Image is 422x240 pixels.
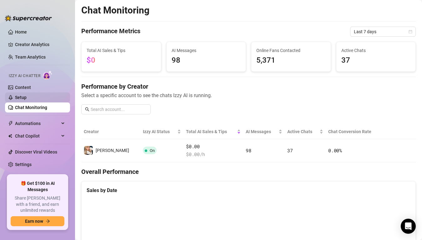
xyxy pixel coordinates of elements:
[81,91,416,99] span: Select a specific account to see the chats Izzy AI is running.
[84,146,93,155] img: Everly
[15,131,59,141] span: Chat Copilot
[409,30,412,34] span: calendar
[5,15,52,21] img: logo-BBDzfeDw.svg
[81,4,149,16] h2: Chat Monitoring
[15,39,65,50] a: Creator Analytics
[287,147,293,154] span: 37
[246,147,251,154] span: 98
[183,124,243,139] th: Total AI Sales & Tips
[15,55,46,60] a: Team Analytics
[15,29,27,34] a: Home
[91,106,147,113] input: Search account...
[172,47,241,54] span: AI Messages
[287,128,318,135] span: Active Chats
[81,82,416,91] h4: Performance by Creator
[186,151,241,158] span: $ 0.00 /h
[328,147,342,154] span: 0.00 %
[256,55,326,66] span: 5,371
[11,180,64,193] span: 🎁 Get $100 in AI Messages
[85,107,89,112] span: search
[285,124,326,139] th: Active Chats
[172,55,241,66] span: 98
[15,118,59,128] span: Automations
[46,219,50,223] span: arrow-right
[354,27,412,36] span: Last 7 days
[401,219,416,234] div: Open Intercom Messenger
[341,47,411,54] span: Active Chats
[9,73,40,79] span: Izzy AI Chatter
[15,162,32,167] a: Settings
[8,121,13,126] span: thunderbolt
[15,95,27,100] a: Setup
[243,124,285,139] th: AI Messages
[81,27,140,37] h4: Performance Metrics
[256,47,326,54] span: Online Fans Contacted
[186,143,241,150] span: $0.00
[81,167,416,176] h4: Overall Performance
[143,128,176,135] span: Izzy AI Status
[11,195,64,214] span: Share [PERSON_NAME] with a friend, and earn unlimited rewards
[96,148,129,153] span: [PERSON_NAME]
[326,124,382,139] th: Chat Conversion Rate
[341,55,411,66] span: 37
[87,56,95,65] span: $0
[140,124,183,139] th: Izzy AI Status
[15,85,31,90] a: Content
[43,70,53,80] img: AI Chatter
[15,149,57,154] a: Discover Viral Videos
[11,216,64,226] button: Earn nowarrow-right
[15,105,47,110] a: Chat Monitoring
[150,148,155,153] span: On
[81,124,140,139] th: Creator
[87,47,156,54] span: Total AI Sales & Tips
[186,128,236,135] span: Total AI Sales & Tips
[87,186,410,194] div: Sales by Date
[8,134,12,138] img: Chat Copilot
[246,128,277,135] span: AI Messages
[25,219,43,224] span: Earn now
